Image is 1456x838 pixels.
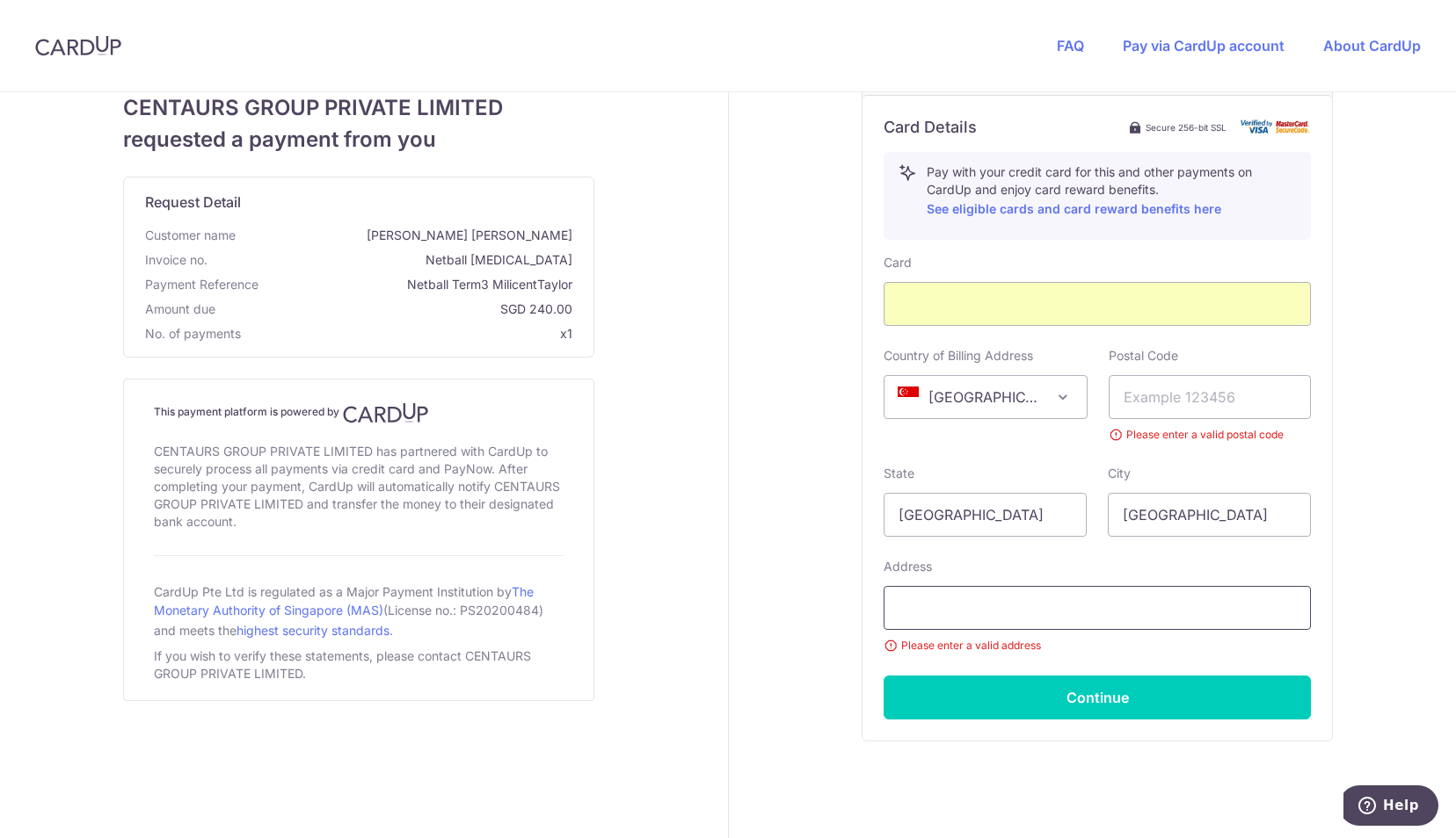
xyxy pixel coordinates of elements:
input: Example 123456 [1109,375,1312,419]
button: Continue [884,675,1311,719]
span: SGD 240.00 [222,300,572,318]
iframe: Opens a widget where you can find more information [1343,785,1438,829]
span: Amount due [145,300,215,318]
a: About CardUp [1323,37,1421,54]
a: See eligible cards and card reward benefits here [927,201,1221,216]
div: If you wish to verify these statements, please contact CENTAURS GROUP PRIVATE LIMITED. [154,644,564,686]
label: Card [884,254,912,271]
label: State [884,465,914,482]
img: CardUp [343,402,429,423]
label: Country of Billing Address [884,347,1033,365]
span: [PERSON_NAME] [PERSON_NAME] [243,227,572,244]
span: Secure 256-bit SSL [1146,120,1227,134]
a: highest security standards [237,623,389,638]
label: City [1108,465,1131,482]
img: CardUp [35,35,121,56]
span: x1 [560,326,572,341]
div: CardUp Pte Ltd is regulated as a Major Payment Institution by (License no.: PS20200484) and meets... [154,577,564,644]
span: Singapore [884,375,1087,419]
iframe: Secure card payment input frame [899,293,1296,314]
span: Singapore [885,376,1086,418]
label: Address [884,558,932,575]
small: Please enter a valid postal code [1109,426,1312,444]
span: CENTAURS GROUP PRIVATE LIMITED [123,92,594,124]
span: Invoice no. [145,251,207,269]
span: translation missing: en.request_detail [145,193,241,211]
small: Please enter a valid address [884,637,1311,654]
span: Netball Term3 MilicentTaylor [266,276,572,293]
label: Postal Code [1109,347,1178,365]
span: requested a payment from you [123,124,594,155]
span: translation missing: en.payment_reference [145,277,258,292]
span: Netball [MEDICAL_DATA] [215,251,572,269]
p: Pay with your credit card for this and other payments on CardUp and enjoy card reward benefits. [927,163,1296,220]
h6: Card Details [884,117,977,138]
div: CENTAURS GROUP PRIVATE LIMITED has partnered with CardUp to securely process all payments via cre... [154,439,564,534]
img: card secure [1241,119,1311,134]
h4: This payment platform is powered by [154,402,564,423]
a: FAQ [1057,37,1084,54]
span: Customer name [145,227,236,244]
span: No. of payments [145,325,241,343]
a: Pay via CardUp account [1123,37,1285,54]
